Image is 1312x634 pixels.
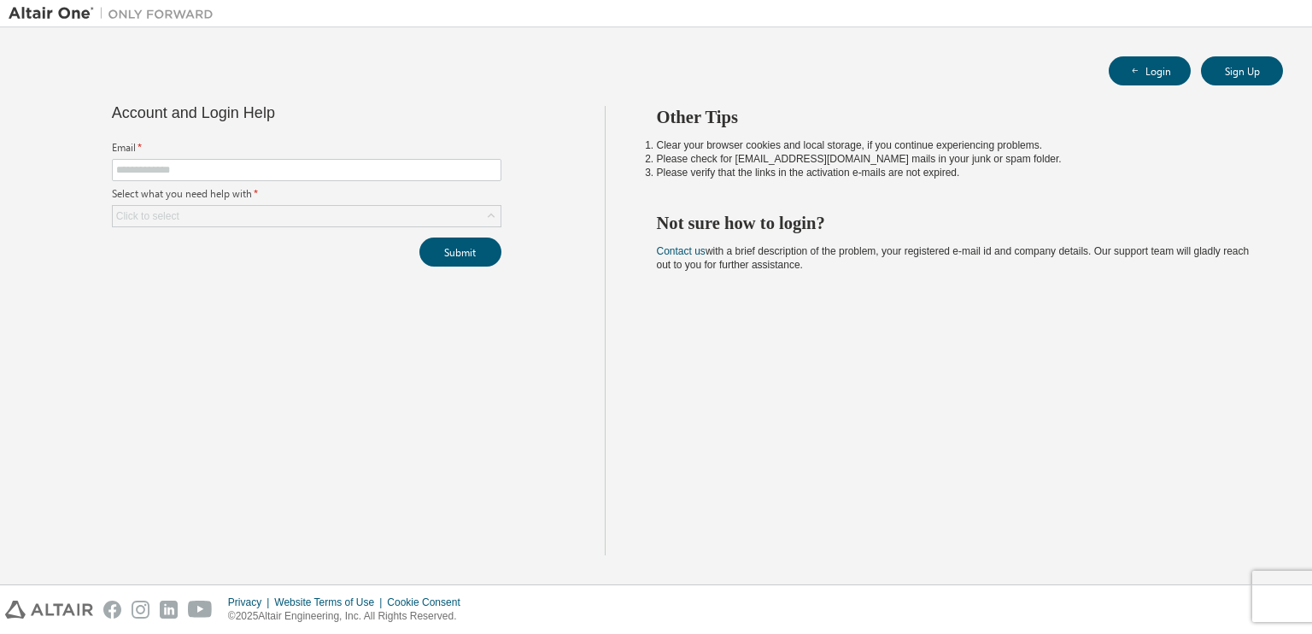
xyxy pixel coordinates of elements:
button: Login [1109,56,1191,85]
div: Website Terms of Use [274,596,387,609]
img: youtube.svg [188,601,213,619]
li: Clear your browser cookies and local storage, if you continue experiencing problems. [657,138,1253,152]
span: with a brief description of the problem, your registered e-mail id and company details. Our suppo... [657,245,1250,271]
img: altair_logo.svg [5,601,93,619]
label: Email [112,140,501,154]
button: Submit [419,238,501,267]
button: Sign Up [1201,56,1283,85]
img: instagram.svg [132,601,149,619]
h2: Other Tips [657,106,1253,128]
div: Account and Login Help [112,106,424,120]
h2: Not sure how to login? [657,212,1253,234]
p: © 2025 Altair Engineering, Inc. All Rights Reserved. [228,609,471,624]
div: Cookie Consent [387,596,470,609]
a: Contact us [657,245,706,257]
label: Select what you need help with [112,186,501,200]
div: Click to select [116,209,179,223]
li: Please check for [EMAIL_ADDRESS][DOMAIN_NAME] mails in your junk or spam folder. [657,152,1253,166]
img: linkedin.svg [160,601,178,619]
img: Altair One [9,5,222,22]
li: Please verify that the links in the activation e-mails are not expired. [657,166,1253,179]
div: Privacy [228,596,274,609]
div: Click to select [113,206,501,226]
img: facebook.svg [103,601,121,619]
